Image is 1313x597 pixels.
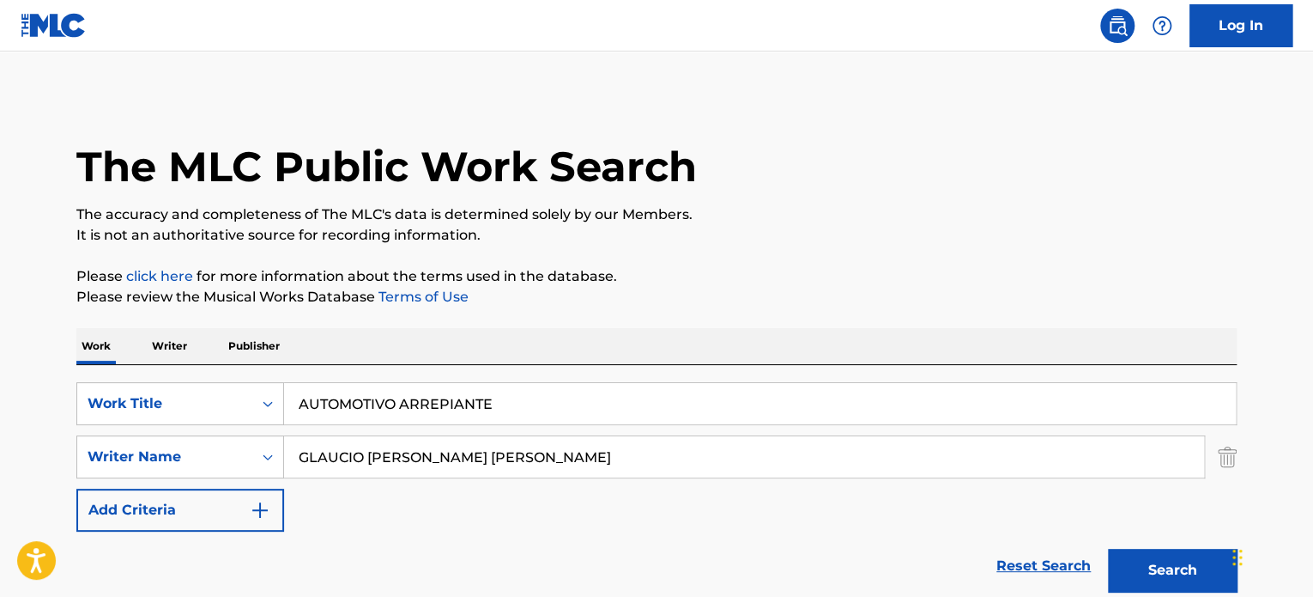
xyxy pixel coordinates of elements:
[88,393,242,414] div: Work Title
[21,13,87,38] img: MLC Logo
[375,289,469,305] a: Terms of Use
[76,204,1237,225] p: The accuracy and completeness of The MLC's data is determined solely by our Members.
[1152,15,1172,36] img: help
[76,489,284,532] button: Add Criteria
[76,266,1237,287] p: Please for more information about the terms used in the database.
[126,268,193,284] a: click here
[988,547,1099,585] a: Reset Search
[1189,4,1292,47] a: Log In
[1100,9,1135,43] a: Public Search
[147,328,192,364] p: Writer
[1145,9,1179,43] div: Help
[1107,15,1128,36] img: search
[76,141,697,192] h1: The MLC Public Work Search
[76,287,1237,308] p: Please review the Musical Works Database
[1108,549,1237,592] button: Search
[88,447,242,467] div: Writer Name
[76,328,116,364] p: Work
[1227,515,1313,597] iframe: Chat Widget
[250,500,270,521] img: 9d2ae6d4665cec9f34b9.svg
[1218,436,1237,478] img: Delete Criterion
[76,225,1237,246] p: It is not an authoritative source for recording information.
[1232,532,1243,583] div: Drag
[223,328,285,364] p: Publisher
